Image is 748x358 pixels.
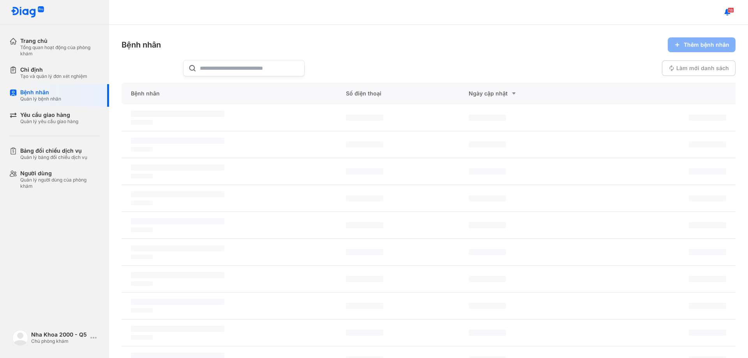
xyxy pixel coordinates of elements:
div: Ngày cập nhật [469,89,573,98]
span: ‌ [469,115,506,121]
span: ‌ [346,115,383,121]
span: ‌ [131,164,224,171]
span: ‌ [131,120,153,125]
span: ‌ [346,168,383,175]
div: Yêu cầu giao hàng [20,111,78,118]
span: ‌ [131,191,224,198]
div: Chỉ định [20,66,87,73]
img: logo [11,6,44,18]
button: Thêm bệnh nhân [668,37,736,52]
button: Làm mới danh sách [662,60,736,76]
div: Nha Khoa 2000 - Q5 [31,331,87,338]
span: ‌ [131,111,224,117]
img: logo [12,330,28,346]
span: ‌ [469,195,506,201]
span: ‌ [469,330,506,336]
div: Bệnh nhân [122,83,337,104]
div: Số điện thoại [337,83,459,104]
span: ‌ [469,141,506,148]
div: Chủ phòng khám [31,338,87,344]
div: Quản lý bảng đối chiếu dịch vụ [20,154,87,160]
span: ‌ [689,141,726,148]
span: ‌ [689,115,726,121]
span: ‌ [469,222,506,228]
span: ‌ [689,168,726,175]
span: ‌ [469,249,506,255]
div: Bệnh nhân [122,39,161,50]
div: Trang chủ [20,37,100,44]
span: 18 [728,7,734,13]
span: ‌ [131,227,153,232]
span: ‌ [346,141,383,148]
span: ‌ [131,254,153,259]
span: ‌ [469,276,506,282]
span: ‌ [131,201,153,205]
span: ‌ [131,138,224,144]
span: ‌ [346,249,383,255]
span: ‌ [346,330,383,336]
div: Bảng đối chiếu dịch vụ [20,147,87,154]
span: ‌ [131,335,153,340]
span: ‌ [131,326,224,332]
span: ‌ [131,308,153,313]
span: ‌ [689,249,726,255]
span: ‌ [131,174,153,178]
span: ‌ [346,195,383,201]
span: ‌ [131,245,224,251]
span: ‌ [689,222,726,228]
div: Bệnh nhân [20,89,61,96]
div: Quản lý yêu cầu giao hàng [20,118,78,125]
span: ‌ [689,330,726,336]
span: ‌ [469,168,506,175]
span: ‌ [131,299,224,305]
span: ‌ [131,147,153,152]
span: Làm mới danh sách [676,65,729,72]
span: Thêm bệnh nhân [684,41,729,48]
span: ‌ [346,303,383,309]
div: Quản lý người dùng của phòng khám [20,177,100,189]
span: ‌ [131,281,153,286]
span: ‌ [131,272,224,278]
span: ‌ [346,276,383,282]
span: ‌ [469,303,506,309]
div: Tổng quan hoạt động của phòng khám [20,44,100,57]
div: Tạo và quản lý đơn xét nghiệm [20,73,87,79]
span: ‌ [689,303,726,309]
span: ‌ [689,276,726,282]
div: Quản lý bệnh nhân [20,96,61,102]
span: ‌ [131,218,224,224]
div: Người dùng [20,170,100,177]
span: ‌ [346,222,383,228]
span: ‌ [689,195,726,201]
